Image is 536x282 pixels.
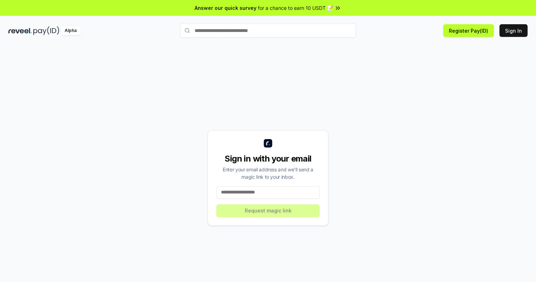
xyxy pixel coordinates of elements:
img: reveel_dark [8,26,32,35]
div: Enter your email address and we’ll send a magic link to your inbox. [216,166,320,181]
div: Alpha [61,26,80,35]
button: Register Pay(ID) [443,24,494,37]
button: Sign In [499,24,528,37]
img: pay_id [33,26,59,35]
img: logo_small [264,139,272,147]
span: for a chance to earn 10 USDT 📝 [258,4,333,12]
span: Answer our quick survey [195,4,256,12]
div: Sign in with your email [216,153,320,164]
